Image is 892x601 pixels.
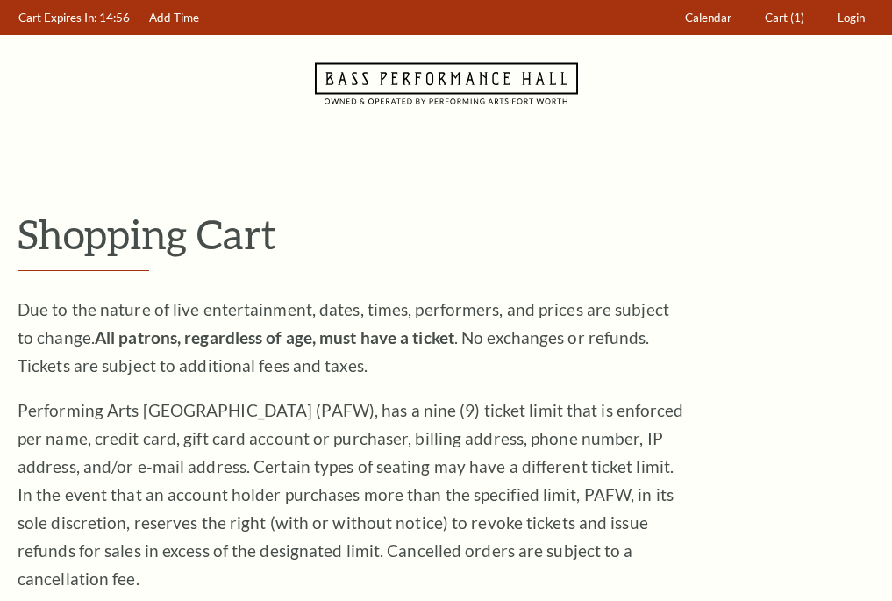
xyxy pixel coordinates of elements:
[18,211,874,256] p: Shopping Cart
[838,11,865,25] span: Login
[830,1,874,35] a: Login
[141,1,208,35] a: Add Time
[685,11,731,25] span: Calendar
[18,397,684,593] p: Performing Arts [GEOGRAPHIC_DATA] (PAFW), has a nine (9) ticket limit that is enforced per name, ...
[790,11,804,25] span: (1)
[99,11,130,25] span: 14:56
[18,11,96,25] span: Cart Expires In:
[95,327,454,347] strong: All patrons, regardless of age, must have a ticket
[18,299,669,376] span: Due to the nature of live entertainment, dates, times, performers, and prices are subject to chan...
[757,1,813,35] a: Cart (1)
[677,1,740,35] a: Calendar
[765,11,788,25] span: Cart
